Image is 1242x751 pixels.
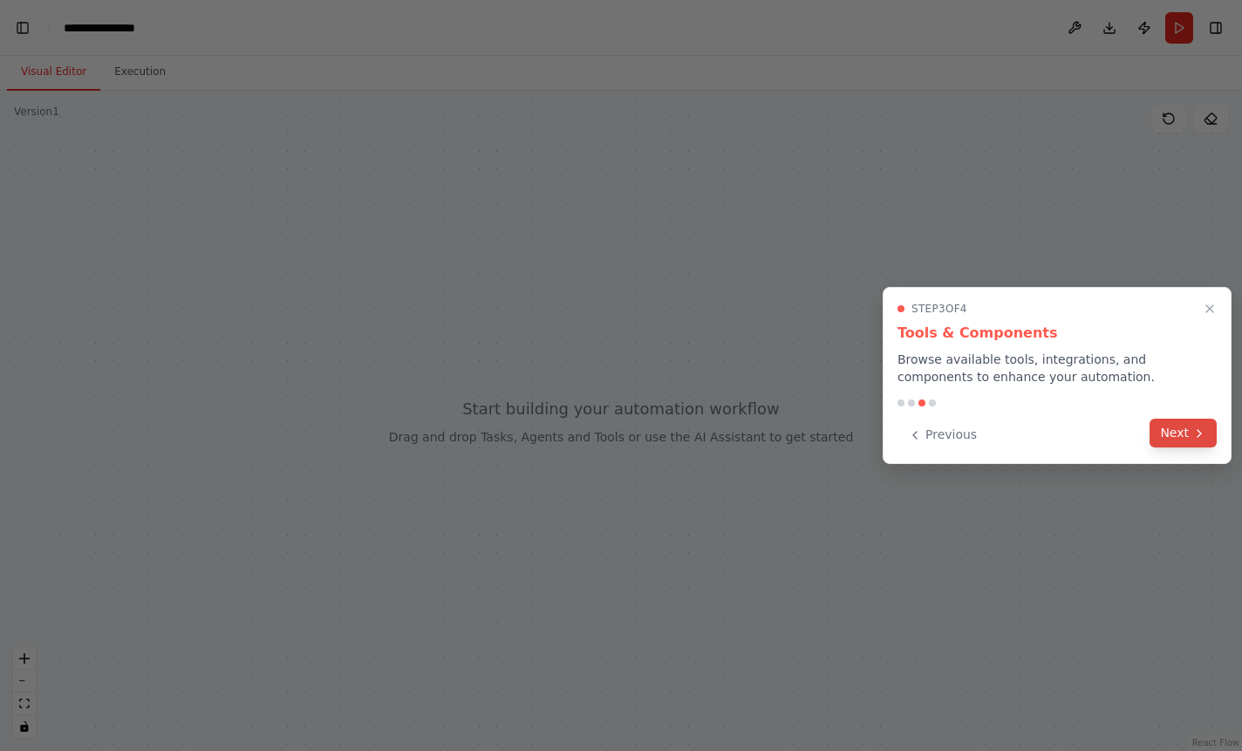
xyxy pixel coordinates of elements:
span: Step 3 of 4 [911,302,967,316]
button: Close walkthrough [1199,298,1220,319]
button: Hide left sidebar [10,16,35,40]
button: Next [1150,419,1217,447]
h3: Tools & Components [897,323,1217,344]
button: Previous [897,420,987,449]
p: Browse available tools, integrations, and components to enhance your automation. [897,351,1217,386]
